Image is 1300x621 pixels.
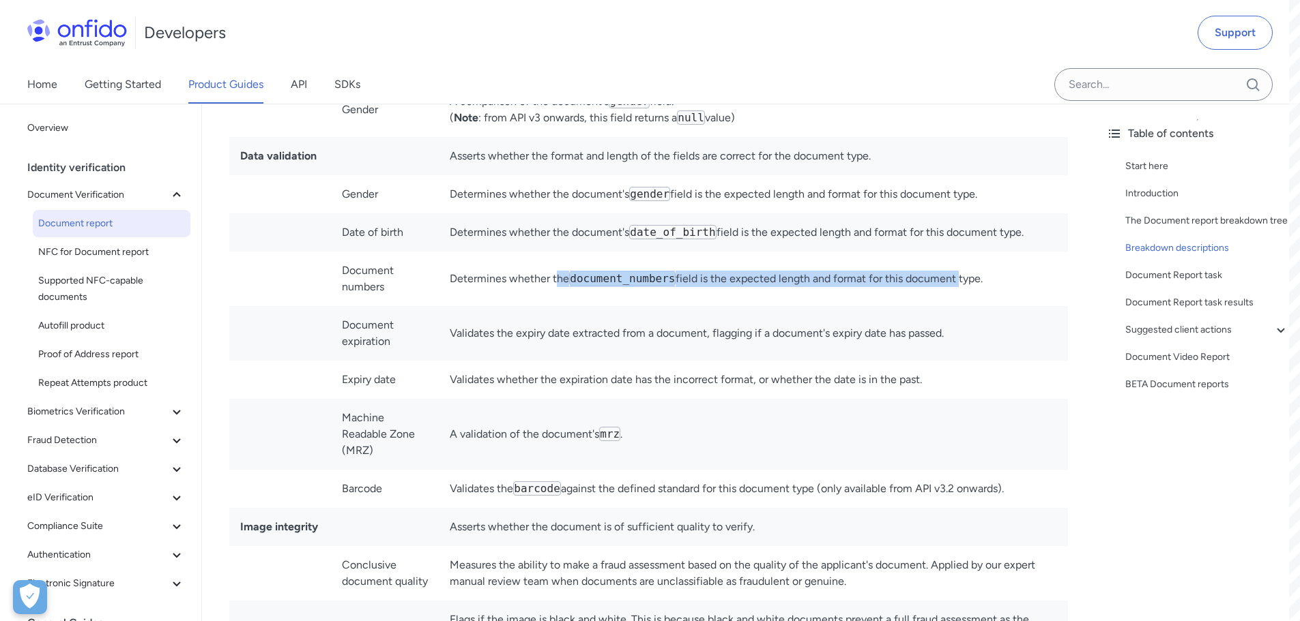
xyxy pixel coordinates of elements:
[1125,185,1289,202] a: Introduction
[188,65,263,104] a: Product Guides
[454,111,478,124] strong: Note
[439,137,1068,175] td: Asserts whether the format and length of the fields are correct for the document type.
[439,470,1068,508] td: Validates the against the defined standard for this document type (only available from API v3.2 o...
[331,175,439,213] td: Gender
[1125,213,1289,229] a: The Document report breakdown tree
[27,547,169,563] span: Authentication
[439,306,1068,361] td: Validates the expiry date extracted from a document, flagging if a document's expiry date has pas...
[331,470,439,508] td: Barcode
[291,65,307,104] a: API
[22,484,190,511] button: eID Verification
[22,181,190,209] button: Document Verification
[27,461,169,477] span: Database Verification
[1125,158,1289,175] a: Start here
[27,404,169,420] span: Biometrics Verification
[439,508,1068,546] td: Asserts whether the document is of sufficient quality to verify.
[33,239,190,266] a: NFC for Document report
[331,546,439,601] td: Conclusive document quality
[240,520,318,533] strong: Image integrity
[331,399,439,470] td: Machine Readable Zone (MRZ)
[33,267,190,311] a: Supported NFC-capable documents
[38,346,185,363] span: Proof of Address report
[27,489,169,506] span: eID Verification
[144,22,226,44] h1: Developers
[33,312,190,339] a: Autofill product
[677,110,705,125] code: null
[439,399,1068,470] td: A validation of the document's .
[33,369,190,397] a: Repeat Attempts product
[1125,294,1289,311] a: Document Report task results
[1125,376,1289,393] a: BETA Document reports
[22,398,190,425] button: Biometrics Verification
[569,271,676,286] code: document_numbers
[1054,68,1273,101] input: Onfido search input field
[629,225,716,239] code: date_of_birth
[1125,267,1289,284] a: Document Report task
[38,215,185,232] span: Document report
[439,252,1068,306] td: Determines whether the field is the expected length and format for this document type.
[85,65,161,104] a: Getting Started
[22,513,190,540] button: Compliance Suite
[331,252,439,306] td: Document numbers
[1125,349,1289,365] a: Document Video Report
[38,318,185,334] span: Autofill product
[331,361,439,399] td: Expiry date
[22,570,190,597] button: Electronic Signature
[629,187,670,201] code: gender
[33,210,190,237] a: Document report
[13,580,47,614] button: Open Preferences
[13,580,47,614] div: Cookie Preferences
[331,213,439,252] td: Date of birth
[1125,322,1289,338] a: Suggested client actions
[331,82,439,137] td: Gender
[439,361,1068,399] td: Validates whether the expiration date has the incorrect format, or whether the date is in the past.
[439,546,1068,601] td: Measures the ability to make a fraud assessment based on the quality of the applicant's document....
[439,213,1068,252] td: Determines whether the document's field is the expected length and format for this document type.
[27,575,169,592] span: Electronic Signature
[27,187,169,203] span: Document Verification
[27,65,57,104] a: Home
[27,120,185,136] span: Overview
[22,115,190,142] a: Overview
[513,481,560,496] code: barcode
[22,541,190,569] button: Authentication
[27,518,169,534] span: Compliance Suite
[38,375,185,391] span: Repeat Attempts product
[1198,16,1273,50] a: Support
[439,82,1068,137] td: A comparison of the document's field. ( : from API v3 onwards, this field returns a value)
[38,244,185,260] span: NFC for Document report
[27,432,169,449] span: Fraud Detection
[1125,240,1289,256] a: Breakdown descriptions
[27,19,127,46] img: Onfido Logo
[609,94,650,108] code: gender
[599,427,620,441] code: mrz
[240,149,317,162] strong: Data validation
[38,273,185,305] span: Supported NFC-capable documents
[334,65,360,104] a: SDKs
[33,341,190,368] a: Proof of Address report
[439,175,1068,213] td: Determines whether the document's field is the expected length and format for this document type.
[22,455,190,483] button: Database Verification
[331,306,439,361] td: Document expiration
[27,154,196,181] div: Identity verification
[22,427,190,454] button: Fraud Detection
[1106,125,1289,142] div: Table of contents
